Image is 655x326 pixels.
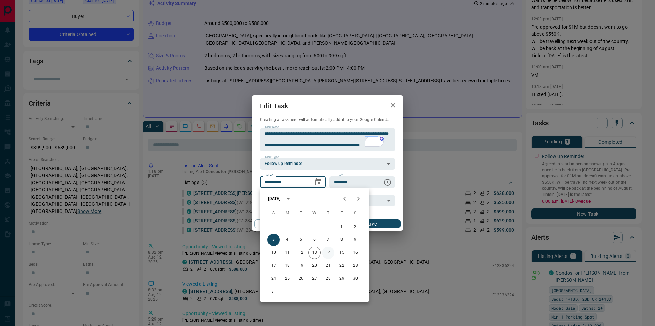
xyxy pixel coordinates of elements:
[349,260,362,272] button: 23
[295,234,307,246] button: 5
[349,221,362,233] button: 2
[267,247,280,259] button: 10
[308,206,321,220] span: Wednesday
[268,196,280,202] div: [DATE]
[336,221,348,233] button: 1
[322,247,334,259] button: 14
[281,260,293,272] button: 18
[295,247,307,259] button: 12
[311,175,325,189] button: Choose date, selected date is Aug 3, 2025
[336,206,348,220] span: Friday
[282,193,294,204] button: calendar view is open, switch to year view
[336,247,348,259] button: 15
[351,192,365,205] button: Next month
[349,234,362,246] button: 9
[338,192,351,205] button: Previous month
[308,234,321,246] button: 6
[336,273,348,285] button: 29
[265,155,281,159] label: Task Type
[267,260,280,272] button: 17
[349,273,362,285] button: 30
[334,173,343,178] label: Time
[252,95,296,117] h2: Edit Task
[342,219,401,228] button: Save
[336,260,348,272] button: 22
[281,234,293,246] button: 4
[322,273,334,285] button: 28
[267,273,280,285] button: 24
[308,260,321,272] button: 20
[295,260,307,272] button: 19
[265,131,390,148] textarea: To enrich screen reader interactions, please activate Accessibility in Grammarly extension settings
[322,234,334,246] button: 7
[322,260,334,272] button: 21
[381,175,394,189] button: Choose time, selected time is 6:00 AM
[260,158,395,170] div: Follow up Reminder
[295,206,307,220] span: Tuesday
[281,247,293,259] button: 11
[265,173,273,178] label: Date
[295,273,307,285] button: 26
[265,125,279,129] label: Task Note
[267,234,280,246] button: 3
[254,219,313,228] button: Cancel
[308,273,321,285] button: 27
[322,206,334,220] span: Thursday
[260,117,395,123] p: Creating a task here will automatically add it to your Google Calendar.
[336,234,348,246] button: 8
[349,206,362,220] span: Saturday
[281,206,293,220] span: Monday
[267,206,280,220] span: Sunday
[349,247,362,259] button: 16
[308,247,321,259] button: 13
[267,285,280,298] button: 31
[281,273,293,285] button: 25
